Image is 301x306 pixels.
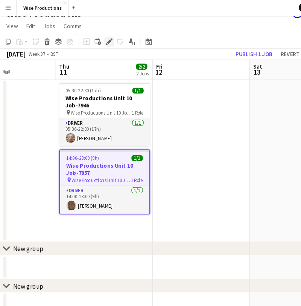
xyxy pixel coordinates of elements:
[6,21,17,28] span: View
[12,262,40,269] div: New group
[15,0,64,15] button: Wise Productions
[145,59,151,66] span: Fri
[12,227,40,235] div: New group
[235,59,243,66] span: Sat
[62,144,92,150] span: 14:00-23:00 (9h)
[55,77,139,136] app-job-card: 05:30-22:30 (17h)1/1Wise Productions Unit 10 Job-7946 Wise Productions Unit 10 Job-79461 RoleDriv...
[4,296,35,304] button: Budgeted
[144,63,151,72] span: 12
[66,102,122,108] span: Wise Productions Unit 10 Job-7946
[25,48,44,54] span: Week 37
[122,102,133,108] span: 1 Role
[24,21,33,28] span: Edit
[12,297,34,303] span: Budgeted
[126,66,138,72] div: 2 Jobs
[55,139,139,199] app-job-card: 14:00-23:00 (9h)1/1Wise Productions Unit 10 Job-7857 Wise Productions Unit 10 Job-78571 RoleDrive...
[54,63,64,72] span: 11
[67,165,122,170] span: Wise Productions Unit 10 Job-7857
[66,297,225,303] div: Salary £135.00 + Expenses £0.00 + Subsistence £0.00 =
[47,48,54,54] div: BST
[55,88,139,102] h3: Wise Productions Unit 10 Job-7946
[55,110,139,136] app-card-role: Driver1/105:30-22:30 (17h)[PERSON_NAME]
[173,297,225,303] span: Total Budgeted £135.00
[123,82,133,87] span: 1/1
[6,47,23,55] div: [DATE]
[234,63,243,72] span: 13
[61,82,94,87] span: 05:30-22:30 (17h)
[56,151,138,164] h3: Wise Productions Unit 10 Job-7857
[126,60,137,65] span: 2/2
[56,173,138,199] app-card-role: Driver1/114:00-23:00 (9h)[PERSON_NAME]
[257,46,295,56] button: Revert 1 job
[21,20,36,30] a: Edit
[37,20,55,30] a: Jobs
[3,20,20,30] a: View
[56,20,79,30] a: Comms
[59,21,76,28] span: Comms
[41,297,59,303] span: 1 item
[122,144,132,150] span: 1/1
[122,165,132,170] span: 1 Role
[40,21,52,28] span: Jobs
[215,46,255,56] button: Publish 1 job
[55,59,64,66] span: Thu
